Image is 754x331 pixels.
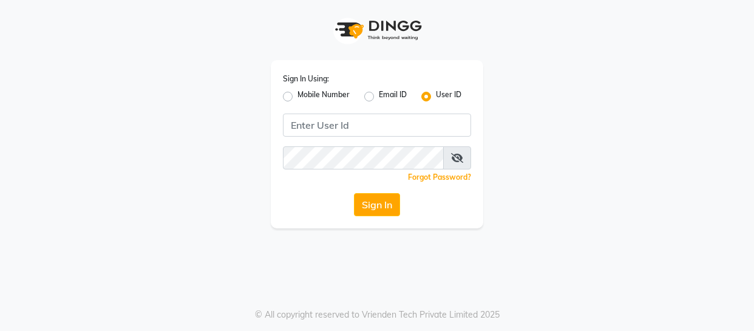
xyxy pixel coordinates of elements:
[328,12,426,48] img: logo1.svg
[408,172,471,182] a: Forgot Password?
[436,89,461,104] label: User ID
[283,73,329,84] label: Sign In Using:
[354,193,400,216] button: Sign In
[283,114,471,137] input: Username
[379,89,407,104] label: Email ID
[283,146,444,169] input: Username
[297,89,350,104] label: Mobile Number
